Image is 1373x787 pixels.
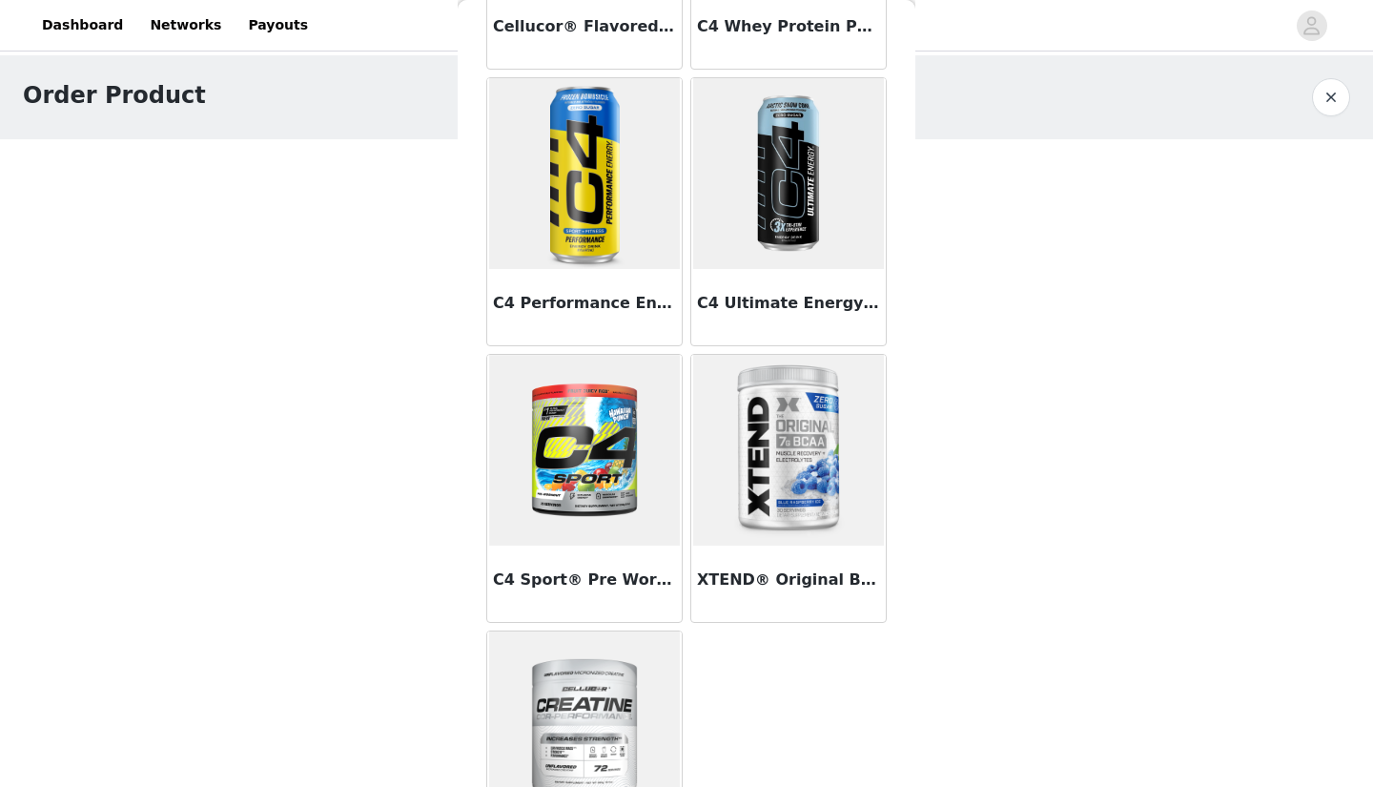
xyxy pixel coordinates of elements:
h3: C4 Whey Protein Powder [697,15,880,38]
h3: XTEND® Original BCAA Powder [697,569,880,591]
a: Networks [138,4,233,47]
img: C4 Ultimate Energy® Carbonated [693,78,884,269]
img: C4 Performance Energy® Carbonated [489,78,680,269]
div: avatar [1302,10,1321,41]
a: Dashboard [31,4,134,47]
img: C4 Sport® Pre Workout Powder [489,355,680,546]
h1: Order Product [23,78,206,113]
a: Payouts [236,4,319,47]
h3: C4 Ultimate Energy® Carbonated [697,292,880,315]
h3: C4 Sport® Pre Workout Powder [493,569,676,591]
h3: Cellucor® Flavored COR-Performance® Creatine Monohydrate Powder [493,15,676,38]
h3: C4 Performance Energy® Carbonated [493,292,676,315]
img: XTEND® Original BCAA Powder [693,355,884,546]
